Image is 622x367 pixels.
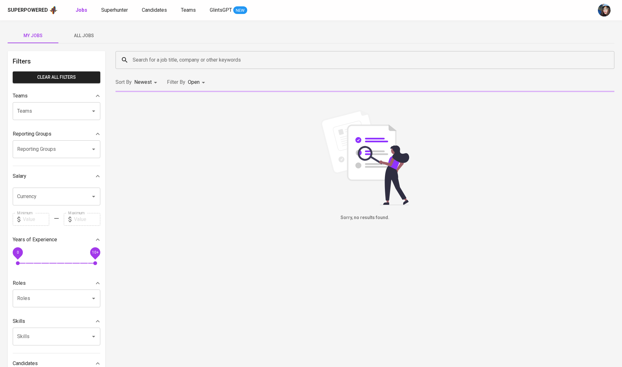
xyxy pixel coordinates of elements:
[181,6,197,14] a: Teams
[13,236,57,244] p: Years of Experience
[8,5,58,15] a: Superpoweredapp logo
[13,90,100,102] div: Teams
[92,250,98,254] span: 10+
[142,6,168,14] a: Candidates
[167,78,185,86] p: Filter By
[13,279,26,287] p: Roles
[134,78,152,86] p: Newest
[13,128,100,140] div: Reporting Groups
[233,7,247,14] span: NEW
[13,315,100,328] div: Skills
[18,73,95,81] span: Clear All filters
[317,110,413,205] img: file_searching.svg
[13,92,28,100] p: Teams
[89,145,98,154] button: Open
[598,4,611,17] img: diazagista@glints.com
[116,214,614,221] h6: Sorry, no results found.
[210,6,247,14] a: GlintsGPT NEW
[89,192,98,201] button: Open
[8,7,48,14] div: Superpowered
[89,107,98,116] button: Open
[11,32,55,40] span: My Jobs
[101,6,129,14] a: Superhunter
[23,213,49,226] input: Value
[89,294,98,303] button: Open
[74,213,100,226] input: Value
[181,7,196,13] span: Teams
[13,172,26,180] p: Salary
[89,332,98,341] button: Open
[210,7,232,13] span: GlintsGPT
[13,56,100,66] h6: Filters
[142,7,167,13] span: Candidates
[13,317,25,325] p: Skills
[13,130,51,138] p: Reporting Groups
[116,78,132,86] p: Sort By
[134,77,159,88] div: Newest
[17,250,19,254] span: 0
[76,7,87,13] b: Jobs
[188,79,200,85] span: Open
[13,233,100,246] div: Years of Experience
[49,5,58,15] img: app logo
[62,32,105,40] span: All Jobs
[13,277,100,290] div: Roles
[101,7,128,13] span: Superhunter
[13,170,100,183] div: Salary
[76,6,89,14] a: Jobs
[188,77,207,88] div: Open
[13,71,100,83] button: Clear All filters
